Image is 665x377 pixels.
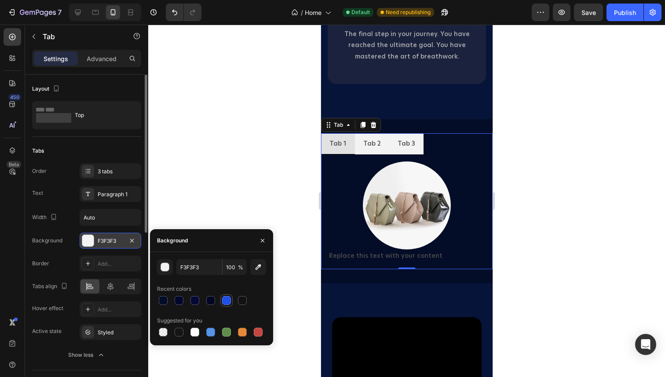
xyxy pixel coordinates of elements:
button: Show less [32,347,141,363]
p: Tab [43,31,117,42]
p: 7 [58,7,62,18]
button: Save [574,4,603,21]
div: 450 [8,94,21,101]
span: Need republishing [386,8,431,16]
div: Border [32,260,49,267]
span: % [238,264,243,271]
div: 3 tabs [98,168,139,176]
button: Publish [607,4,643,21]
div: Top [75,105,128,125]
div: F3F3F3 [98,237,123,245]
div: Tabs align [32,281,69,293]
div: Recent colors [157,285,191,293]
div: Width [32,212,59,223]
div: Add... [98,306,139,314]
div: Suggested for you [157,317,202,325]
button: 7 [4,4,66,21]
span: Save [581,9,596,16]
input: Auto [80,209,141,225]
span: Home [305,8,322,17]
div: Add... [98,260,139,268]
div: Background [157,237,188,245]
p: Advanced [87,54,117,63]
div: Undo/Redo [166,4,201,21]
span: Default [351,8,370,16]
div: Beta [7,161,21,168]
div: Publish [614,8,636,17]
span: / [301,8,303,17]
div: Background [32,237,62,245]
div: Show less [68,351,106,359]
div: Hover effect [32,304,63,312]
div: Active state [32,327,62,335]
iframe: Design area [321,25,493,377]
div: Tabs [32,147,44,155]
div: Styled [98,329,139,337]
div: Paragraph 1 [98,190,139,198]
div: Text [32,189,43,197]
input: Eg: FFFFFF [176,259,222,275]
p: Settings [44,54,68,63]
div: Open Intercom Messenger [635,334,656,355]
div: Layout [32,83,62,95]
div: Order [32,167,47,175]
